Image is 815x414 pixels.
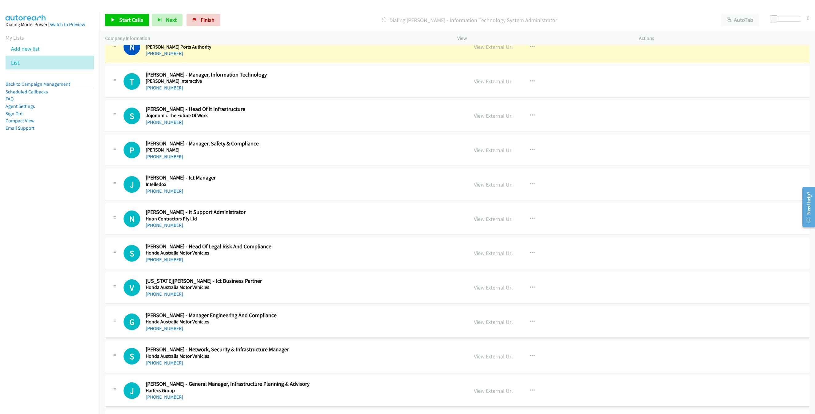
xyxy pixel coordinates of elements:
[146,380,403,388] h2: [PERSON_NAME] - General Manager, Infrastructure Planning & Advisory
[6,118,34,124] a: Compact View
[124,382,140,399] h1: J
[119,16,143,23] span: Start Calls
[474,147,513,154] a: View External Url
[201,16,215,23] span: Finish
[152,14,183,26] button: Next
[146,85,183,91] a: [PHONE_NUMBER]
[146,216,403,222] h5: Huon Contractors Pty Ltd
[146,319,403,325] h5: Honda Australia Motor Vehicles
[11,45,40,52] a: Add new list
[6,103,35,109] a: Agent Settings
[474,318,513,325] a: View External Url
[6,111,23,116] a: Sign Out
[146,147,403,153] h5: [PERSON_NAME]
[146,140,403,147] h2: [PERSON_NAME] - Manager, Safety & Compliance
[124,279,140,296] div: The call is yet to be attempted
[124,108,140,124] div: The call is yet to be attempted
[146,44,403,50] h5: [PERSON_NAME] Ports Authority
[11,59,19,66] a: List
[146,353,403,359] h5: Honda Australia Motor Vehicles
[124,313,140,330] div: The call is yet to be attempted
[124,108,140,124] h1: S
[457,35,628,42] p: View
[146,291,183,297] a: [PHONE_NUMBER]
[146,394,183,400] a: [PHONE_NUMBER]
[124,245,140,262] h1: S
[474,78,513,85] a: View External Url
[474,387,513,394] a: View External Url
[146,106,403,113] h2: [PERSON_NAME] - Head Of It Infrastructure
[166,16,177,23] span: Next
[146,154,183,160] a: [PHONE_NUMBER]
[474,353,513,360] a: View External Url
[146,119,183,125] a: [PHONE_NUMBER]
[146,388,403,394] h5: Hartecs Group
[474,250,513,257] a: View External Url
[146,181,403,187] h5: Intelledox
[6,81,70,87] a: Back to Campaign Management
[474,43,513,50] a: View External Url
[146,325,183,331] a: [PHONE_NUMBER]
[146,78,403,84] h5: [PERSON_NAME] Interactive
[474,181,513,188] a: View External Url
[124,176,140,193] h1: J
[146,112,403,119] h5: Jojonomic The Future Of Work
[124,73,140,90] h1: T
[797,183,815,231] iframe: Resource Center
[474,284,513,291] a: View External Url
[124,176,140,193] div: The call is yet to be attempted
[6,34,24,41] a: My Lists
[124,279,140,296] h1: V
[124,313,140,330] h1: G
[124,348,140,365] div: The call is yet to be attempted
[105,14,149,26] a: Start Calls
[124,39,140,55] h1: N
[187,14,220,26] a: Finish
[474,215,513,223] a: View External Url
[229,16,710,24] p: Dialing [PERSON_NAME] - Information Technology System Administrator
[146,284,403,290] h5: Honda Australia Motor Vehicles
[124,142,140,158] div: The call is yet to be attempted
[146,243,403,250] h2: [PERSON_NAME] - Head Of Legal Risk And Compliance
[721,14,759,26] button: AutoTab
[49,22,85,27] a: Switch to Preview
[105,35,446,42] p: Company Information
[124,142,140,158] h1: P
[124,382,140,399] div: The call is yet to be attempted
[146,174,403,181] h2: [PERSON_NAME] - Ict Manager
[146,312,403,319] h2: [PERSON_NAME] - Manager Engineering And Compliance
[146,346,403,353] h2: [PERSON_NAME] - Network, Security & Infrastructure Manager
[146,257,183,262] a: [PHONE_NUMBER]
[807,14,809,22] div: 0
[146,209,403,216] h2: [PERSON_NAME] - It Support Administrator
[124,245,140,262] div: The call is yet to be attempted
[6,89,48,95] a: Scheduled Callbacks
[124,348,140,365] h1: S
[773,17,801,22] div: Delay between calls (in seconds)
[6,125,34,131] a: Email Support
[146,278,403,285] h2: [US_STATE][PERSON_NAME] - Ict Business Partner
[146,250,403,256] h5: Honda Australia Motor Vehicles
[124,73,140,90] div: The call is yet to be attempted
[6,21,94,28] div: Dialing Mode: Power |
[146,222,183,228] a: [PHONE_NUMBER]
[146,360,183,366] a: [PHONE_NUMBER]
[124,211,140,227] div: The call is yet to be attempted
[639,35,809,42] p: Actions
[146,71,403,78] h2: [PERSON_NAME] - Manager, Information Technology
[6,96,14,102] a: FAQ
[124,211,140,227] h1: N
[146,188,183,194] a: [PHONE_NUMBER]
[146,50,183,56] a: [PHONE_NUMBER]
[474,112,513,119] a: View External Url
